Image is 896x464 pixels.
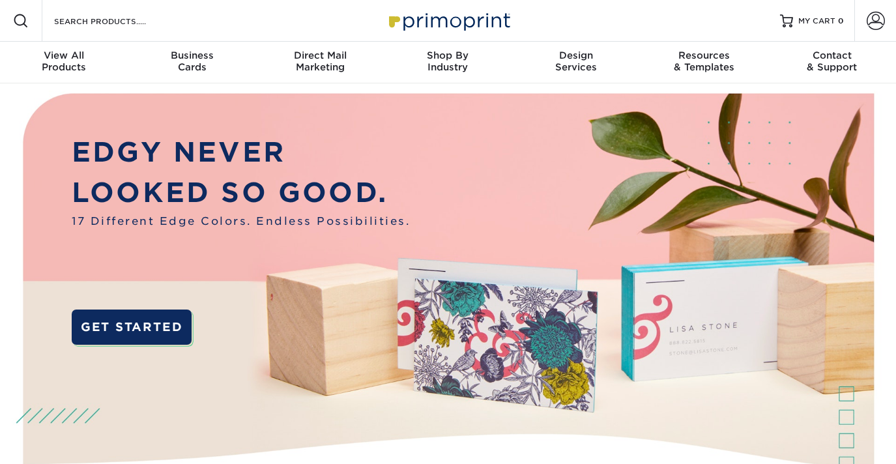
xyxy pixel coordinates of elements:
img: Primoprint [383,7,513,35]
span: MY CART [798,16,835,27]
a: Contact& Support [768,42,896,83]
div: & Support [768,50,896,73]
div: & Templates [640,50,768,73]
span: Direct Mail [256,50,384,61]
a: DesignServices [512,42,640,83]
div: Industry [384,50,512,73]
p: EDGY NEVER [72,132,410,173]
span: Shop By [384,50,512,61]
div: Marketing [256,50,384,73]
div: Services [512,50,640,73]
a: Resources& Templates [640,42,768,83]
span: Design [512,50,640,61]
span: Resources [640,50,768,61]
span: 0 [838,16,844,25]
span: Business [128,50,255,61]
p: LOOKED SO GOOD. [72,173,410,213]
div: Cards [128,50,255,73]
a: GET STARTED [72,310,192,345]
span: 17 Different Edge Colors. Endless Possibilities. [72,213,410,229]
span: Contact [768,50,896,61]
a: Direct MailMarketing [256,42,384,83]
a: BusinessCards [128,42,255,83]
input: SEARCH PRODUCTS..... [53,13,180,29]
a: Shop ByIndustry [384,42,512,83]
